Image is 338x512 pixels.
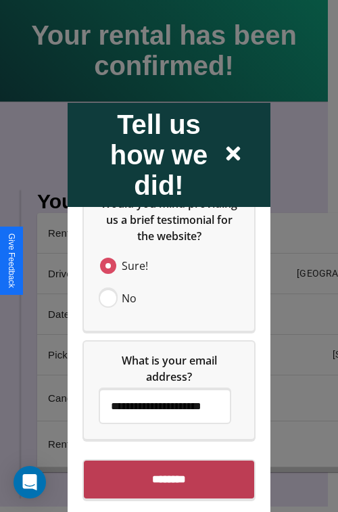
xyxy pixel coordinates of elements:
[122,289,137,306] span: No
[95,109,223,200] h2: Tell us how we did!
[122,257,148,273] span: Sure!
[14,466,46,498] div: Open Intercom Messenger
[7,233,16,288] div: Give Feedback
[122,352,220,383] span: What is your email address?
[101,195,240,243] span: Would you mind providing us a brief testimonial for the website?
